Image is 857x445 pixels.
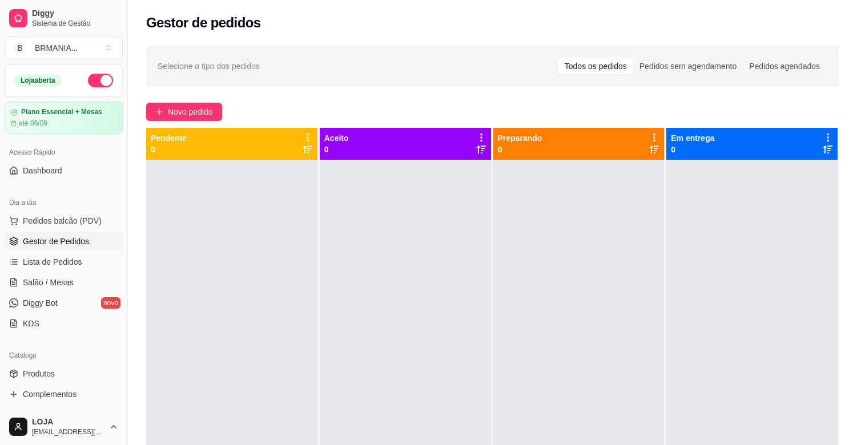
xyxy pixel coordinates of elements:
a: Diggy Botnovo [5,294,123,312]
a: DiggySistema de Gestão [5,5,123,32]
span: Diggy [32,9,118,19]
a: Dashboard [5,161,123,180]
span: Diggy Bot [23,297,58,309]
button: Select a team [5,37,123,59]
div: Dia a dia [5,193,123,212]
a: Complementos [5,385,123,403]
a: Salão / Mesas [5,273,123,292]
a: KDS [5,314,123,333]
div: Todos os pedidos [558,58,633,74]
span: Salão / Mesas [23,277,74,288]
p: Em entrega [671,132,714,144]
a: Plano Essencial + Mesasaté 06/09 [5,102,123,134]
span: LOJA [32,417,104,427]
div: BRMANIA ... [35,42,78,54]
div: Acesso Rápido [5,143,123,161]
span: plus [155,108,163,116]
span: Dashboard [23,165,62,176]
span: B [14,42,26,54]
article: até 06/09 [19,119,47,128]
p: 0 [671,144,714,155]
span: [EMAIL_ADDRESS][DOMAIN_NAME] [32,427,104,436]
span: Gestor de Pedidos [23,236,89,247]
a: Produtos [5,365,123,383]
div: Loja aberta [14,74,62,87]
span: Novo pedido [168,106,213,118]
span: KDS [23,318,39,329]
div: Pedidos agendados [743,58,826,74]
button: Alterar Status [88,74,113,87]
p: Preparando [498,132,542,144]
span: Selecione o tipo dos pedidos [158,60,260,72]
p: Aceito [324,132,349,144]
h2: Gestor de pedidos [146,14,261,32]
a: Gestor de Pedidos [5,232,123,250]
span: Lista de Pedidos [23,256,82,268]
span: Complementos [23,389,77,400]
p: 0 [151,144,187,155]
article: Plano Essencial + Mesas [21,108,102,116]
span: Produtos [23,368,55,379]
p: 0 [324,144,349,155]
p: 0 [498,144,542,155]
span: Sistema de Gestão [32,19,118,28]
span: Pedidos balcão (PDV) [23,215,102,226]
a: Lista de Pedidos [5,253,123,271]
div: Pedidos sem agendamento [633,58,743,74]
button: Pedidos balcão (PDV) [5,212,123,230]
button: Novo pedido [146,103,222,121]
button: LOJA[EMAIL_ADDRESS][DOMAIN_NAME] [5,413,123,440]
p: Pendente [151,132,187,144]
div: Catálogo [5,346,123,365]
